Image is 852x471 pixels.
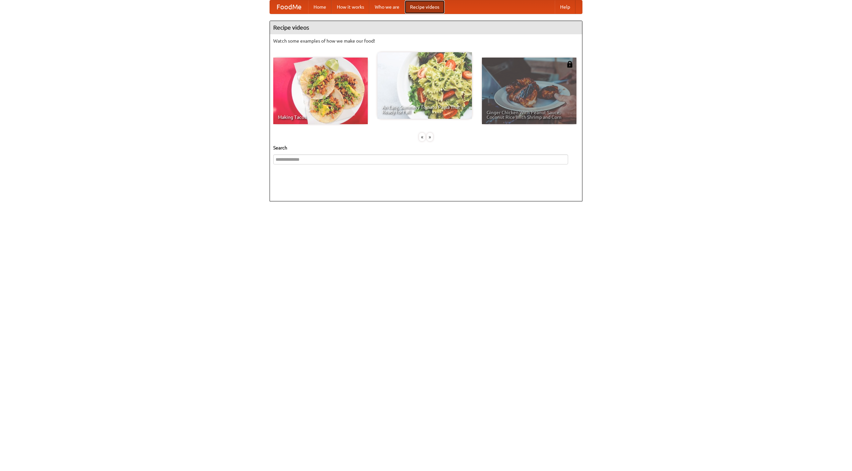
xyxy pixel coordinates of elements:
a: Making Tacos [273,58,368,124]
div: » [427,133,433,141]
span: Making Tacos [278,115,363,119]
h5: Search [273,144,579,151]
p: Watch some examples of how we make our food! [273,38,579,44]
img: 483408.png [566,61,573,68]
div: « [419,133,425,141]
a: An Easy, Summery Tomato Pasta That's Ready for Fall [377,52,472,119]
a: Who we are [369,0,405,14]
h4: Recipe videos [270,21,582,34]
a: Home [308,0,331,14]
span: An Easy, Summery Tomato Pasta That's Ready for Fall [382,105,467,114]
a: Help [555,0,575,14]
a: Recipe videos [405,0,445,14]
a: How it works [331,0,369,14]
a: FoodMe [270,0,308,14]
